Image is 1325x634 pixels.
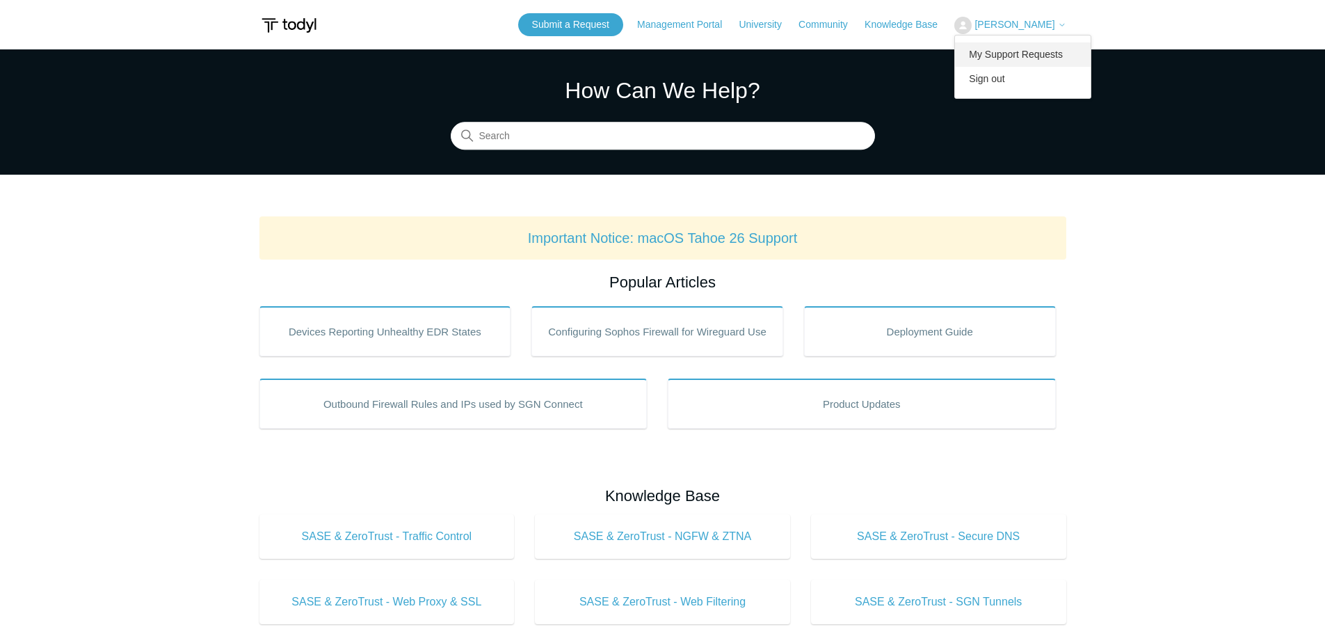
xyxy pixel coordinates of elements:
h2: Knowledge Base [259,484,1066,507]
a: Sign out [955,67,1091,91]
a: SASE & ZeroTrust - SGN Tunnels [811,580,1066,624]
span: SASE & ZeroTrust - Web Proxy & SSL [280,594,494,610]
a: Configuring Sophos Firewall for Wireguard Use [531,306,783,356]
input: Search [451,122,875,150]
h1: How Can We Help? [451,74,875,107]
button: [PERSON_NAME] [954,17,1066,34]
a: Deployment Guide [804,306,1056,356]
span: SASE & ZeroTrust - Web Filtering [556,594,769,610]
a: SASE & ZeroTrust - NGFW & ZTNA [535,514,790,559]
span: [PERSON_NAME] [974,19,1054,30]
a: Community [798,17,862,32]
img: Todyl Support Center Help Center home page [259,13,319,38]
a: Devices Reporting Unhealthy EDR States [259,306,511,356]
a: SASE & ZeroTrust - Web Proxy & SSL [259,580,515,624]
span: SASE & ZeroTrust - Traffic Control [280,528,494,545]
a: SASE & ZeroTrust - Traffic Control [259,514,515,559]
a: Knowledge Base [865,17,951,32]
a: Important Notice: macOS Tahoe 26 Support [528,230,798,246]
a: SASE & ZeroTrust - Secure DNS [811,514,1066,559]
span: SASE & ZeroTrust - SGN Tunnels [832,594,1045,610]
span: SASE & ZeroTrust - Secure DNS [832,528,1045,545]
a: SASE & ZeroTrust - Web Filtering [535,580,790,624]
a: My Support Requests [955,42,1091,67]
a: Submit a Request [518,13,623,36]
a: Outbound Firewall Rules and IPs used by SGN Connect [259,379,648,429]
a: Product Updates [668,379,1056,429]
h2: Popular Articles [259,271,1066,294]
a: University [739,17,795,32]
a: Management Portal [637,17,736,32]
span: SASE & ZeroTrust - NGFW & ZTNA [556,528,769,545]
